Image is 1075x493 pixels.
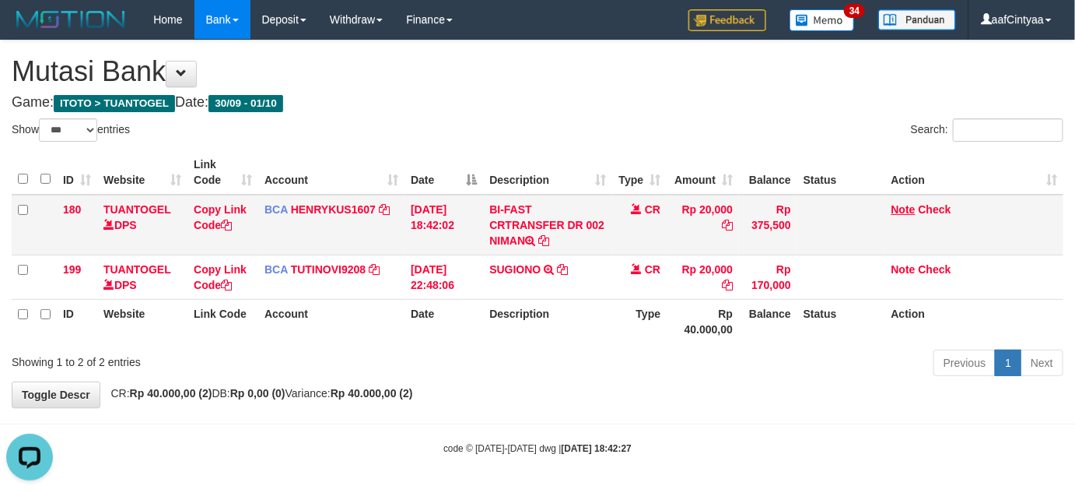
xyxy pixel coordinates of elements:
td: [DATE] 22:48:06 [404,255,483,299]
th: Action: activate to sort column ascending [885,150,1063,195]
img: MOTION_logo.png [12,8,130,31]
a: Copy BI-FAST CRTRANSFER DR 002 NIMAN to clipboard [538,234,549,247]
th: Status [797,299,885,343]
a: Next [1021,350,1063,376]
a: SUGIONO [489,263,541,276]
img: panduan.png [878,9,956,30]
strong: Rp 40.000,00 (2) [331,387,413,400]
select: Showentries [39,118,97,142]
th: ID: activate to sort column ascending [57,150,97,195]
a: TUANTOGEL [103,263,171,276]
a: HENRYKUS1607 [291,203,376,216]
a: TUANTOGEL [103,203,171,216]
a: Copy Rp 20,000 to clipboard [722,279,733,291]
span: 180 [63,203,81,216]
span: 34 [844,4,865,18]
input: Search: [953,118,1063,142]
strong: Rp 40.000,00 (2) [130,387,212,400]
h1: Mutasi Bank [12,56,1063,87]
td: Rp 375,500 [739,195,797,255]
th: Description [483,299,612,343]
th: Link Code [187,299,258,343]
a: Copy Link Code [194,203,247,231]
a: Copy Rp 20,000 to clipboard [722,219,733,231]
th: Amount: activate to sort column ascending [667,150,739,195]
th: Link Code: activate to sort column ascending [187,150,258,195]
h4: Game: Date: [12,95,1063,111]
td: DPS [97,255,187,299]
img: Feedback.jpg [688,9,766,31]
td: Rp 20,000 [667,255,739,299]
th: Account: activate to sort column ascending [258,150,404,195]
button: Open LiveChat chat widget [6,6,53,53]
a: Copy TUTINOVI9208 to clipboard [369,263,380,276]
span: CR: DB: Variance: [103,387,413,400]
span: 30/09 - 01/10 [208,95,283,112]
a: Check [919,263,951,276]
td: [DATE] 18:42:02 [404,195,483,255]
strong: [DATE] 18:42:27 [562,443,632,454]
th: Rp 40.000,00 [667,299,739,343]
th: Type [612,299,667,343]
a: Toggle Descr [12,382,100,408]
td: BI-FAST CRTRANSFER DR 002 NIMAN [483,195,612,255]
th: Action [885,299,1063,343]
th: Date: activate to sort column descending [404,150,483,195]
td: Rp 170,000 [739,255,797,299]
td: DPS [97,195,187,255]
div: Showing 1 to 2 of 2 entries [12,348,436,370]
th: Date [404,299,483,343]
a: Note [891,263,916,276]
a: 1 [995,350,1021,376]
th: Status [797,150,885,195]
img: Button%20Memo.svg [790,9,855,31]
a: Note [891,203,916,216]
span: 199 [63,263,81,276]
small: code © [DATE]-[DATE] dwg | [443,443,632,454]
span: ITOTO > TUANTOGEL [54,95,175,112]
th: Website: activate to sort column ascending [97,150,187,195]
th: ID [57,299,97,343]
th: Description: activate to sort column ascending [483,150,612,195]
th: Website [97,299,187,343]
a: TUTINOVI9208 [291,263,366,276]
th: Account [258,299,404,343]
a: Previous [933,350,996,376]
label: Show entries [12,118,130,142]
td: Rp 20,000 [667,195,739,255]
th: Type: activate to sort column ascending [612,150,667,195]
span: BCA [264,203,288,216]
th: Balance [739,299,797,343]
a: Copy Link Code [194,263,247,291]
a: Copy SUGIONO to clipboard [557,263,568,276]
a: Check [919,203,951,216]
span: BCA [264,263,288,276]
a: Copy HENRYKUS1607 to clipboard [379,203,390,216]
strong: Rp 0,00 (0) [230,387,285,400]
span: CR [645,203,660,216]
label: Search: [911,118,1063,142]
span: CR [645,263,660,276]
th: Balance [739,150,797,195]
